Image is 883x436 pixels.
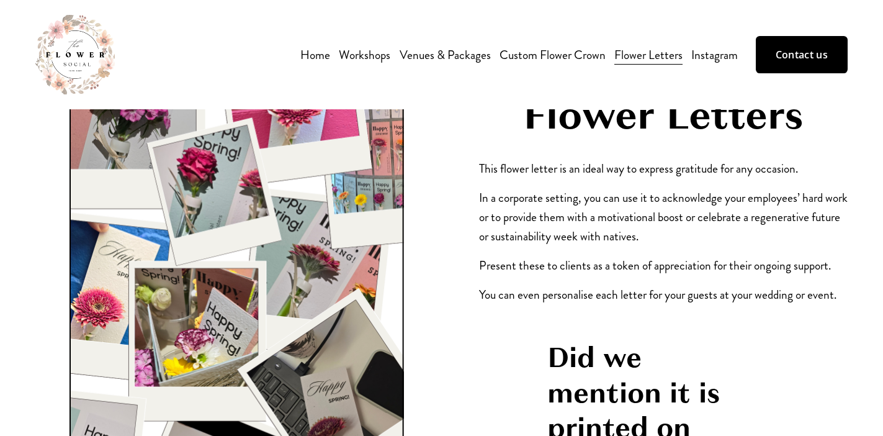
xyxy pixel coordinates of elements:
[479,91,848,139] h1: Flower Letters
[479,188,848,246] p: In a corporate setting, you can use it to acknowledge your employees’ hard work or to provide the...
[691,44,738,66] a: Instagram
[500,44,606,66] a: Custom Flower Crown
[339,44,390,66] a: folder dropdown
[400,44,491,66] a: Venues & Packages
[614,44,683,66] a: Flower Letters
[35,15,115,94] img: The Flower Social
[339,45,390,65] span: Workshops
[756,36,848,73] a: Contact us
[479,159,848,178] p: This flower letter is an ideal way to express gratitude for any occasion.
[479,285,848,304] p: You can even personalise each letter for your guests at your wedding or event.
[300,44,330,66] a: Home
[479,256,848,275] p: Present these to clients as a token of appreciation for their ongoing support.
